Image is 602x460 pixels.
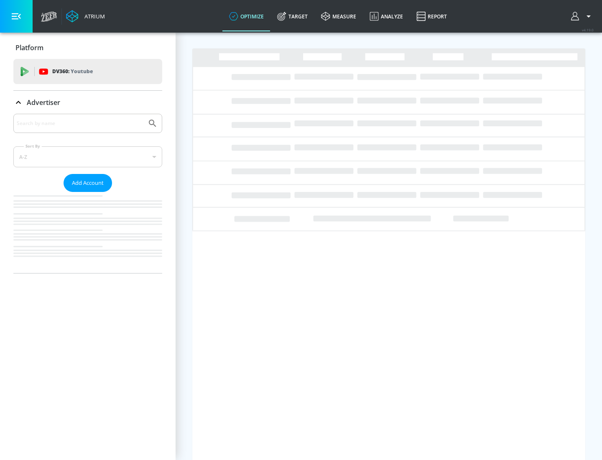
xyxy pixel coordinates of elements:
p: Youtube [71,67,93,76]
button: Add Account [64,174,112,192]
p: DV360: [52,67,93,76]
div: Advertiser [13,91,162,114]
label: Sort By [24,143,42,149]
a: optimize [222,1,270,31]
span: Add Account [72,178,104,188]
p: Platform [15,43,43,52]
a: Atrium [66,10,105,23]
a: measure [314,1,363,31]
div: DV360: Youtube [13,59,162,84]
input: Search by name [17,118,143,129]
p: Advertiser [27,98,60,107]
div: A-Z [13,146,162,167]
a: Target [270,1,314,31]
div: Advertiser [13,114,162,273]
nav: list of Advertiser [13,192,162,273]
a: Report [410,1,454,31]
div: Atrium [81,13,105,20]
span: v 4.19.0 [582,28,594,32]
a: Analyze [363,1,410,31]
div: Platform [13,36,162,59]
